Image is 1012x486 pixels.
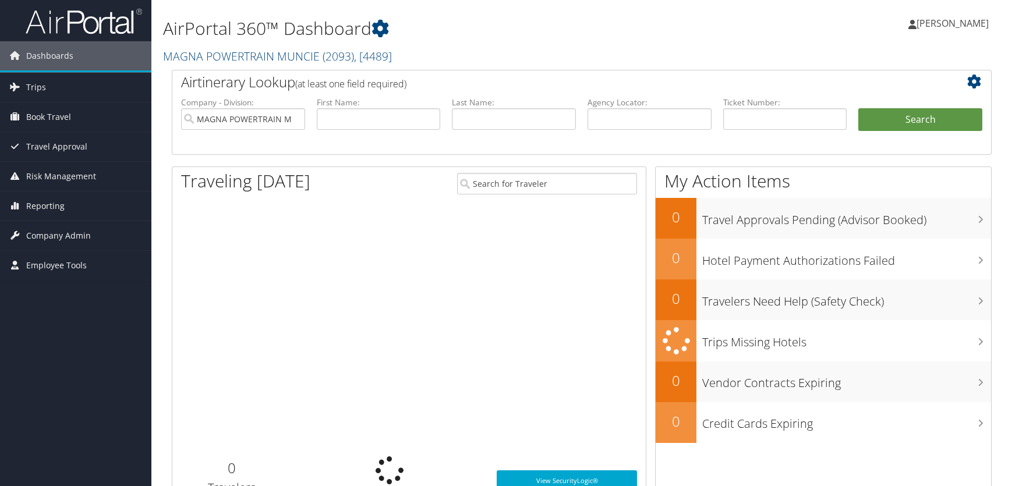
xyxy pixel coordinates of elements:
a: 0Credit Cards Expiring [656,402,991,443]
h3: Travel Approvals Pending (Advisor Booked) [702,206,991,228]
span: Employee Tools [26,251,87,280]
h2: 0 [656,248,696,268]
a: Trips Missing Hotels [656,320,991,361]
span: , [ 4489 ] [354,48,392,64]
span: Reporting [26,191,65,221]
span: [PERSON_NAME] [917,17,989,30]
label: Company - Division: [181,97,305,108]
span: Trips [26,73,46,102]
span: ( 2093 ) [323,48,354,64]
input: Search for Traveler [457,173,637,194]
h2: 0 [656,411,696,431]
a: MAGNA POWERTRAIN MUNCIE [163,48,392,64]
h2: 0 [656,207,696,227]
a: 0Travelers Need Help (Safety Check) [656,279,991,320]
h1: Traveling [DATE] [181,169,310,193]
a: 0Vendor Contracts Expiring [656,361,991,402]
h2: 0 [181,458,282,478]
h2: 0 [656,289,696,308]
span: Company Admin [26,221,91,250]
h3: Credit Cards Expiring [702,410,991,432]
a: 0Travel Approvals Pending (Advisor Booked) [656,198,991,239]
span: Risk Management [26,162,96,191]
h3: Hotel Payment Authorizations Failed [702,247,991,269]
button: Search [858,108,982,132]
a: 0Hotel Payment Authorizations Failed [656,239,991,279]
h3: Trips Missing Hotels [702,328,991,350]
a: [PERSON_NAME] [908,6,1000,41]
h1: AirPortal 360™ Dashboard [163,16,721,41]
label: Agency Locator: [588,97,712,108]
span: Travel Approval [26,132,87,161]
h2: 0 [656,371,696,391]
h1: My Action Items [656,169,991,193]
h3: Vendor Contracts Expiring [702,369,991,391]
span: Dashboards [26,41,73,70]
label: Ticket Number: [723,97,847,108]
img: airportal-logo.png [26,8,142,35]
label: Last Name: [452,97,576,108]
h3: Travelers Need Help (Safety Check) [702,288,991,310]
span: (at least one field required) [295,77,406,90]
span: Book Travel [26,102,71,132]
label: First Name: [317,97,441,108]
h2: Airtinerary Lookup [181,72,914,92]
